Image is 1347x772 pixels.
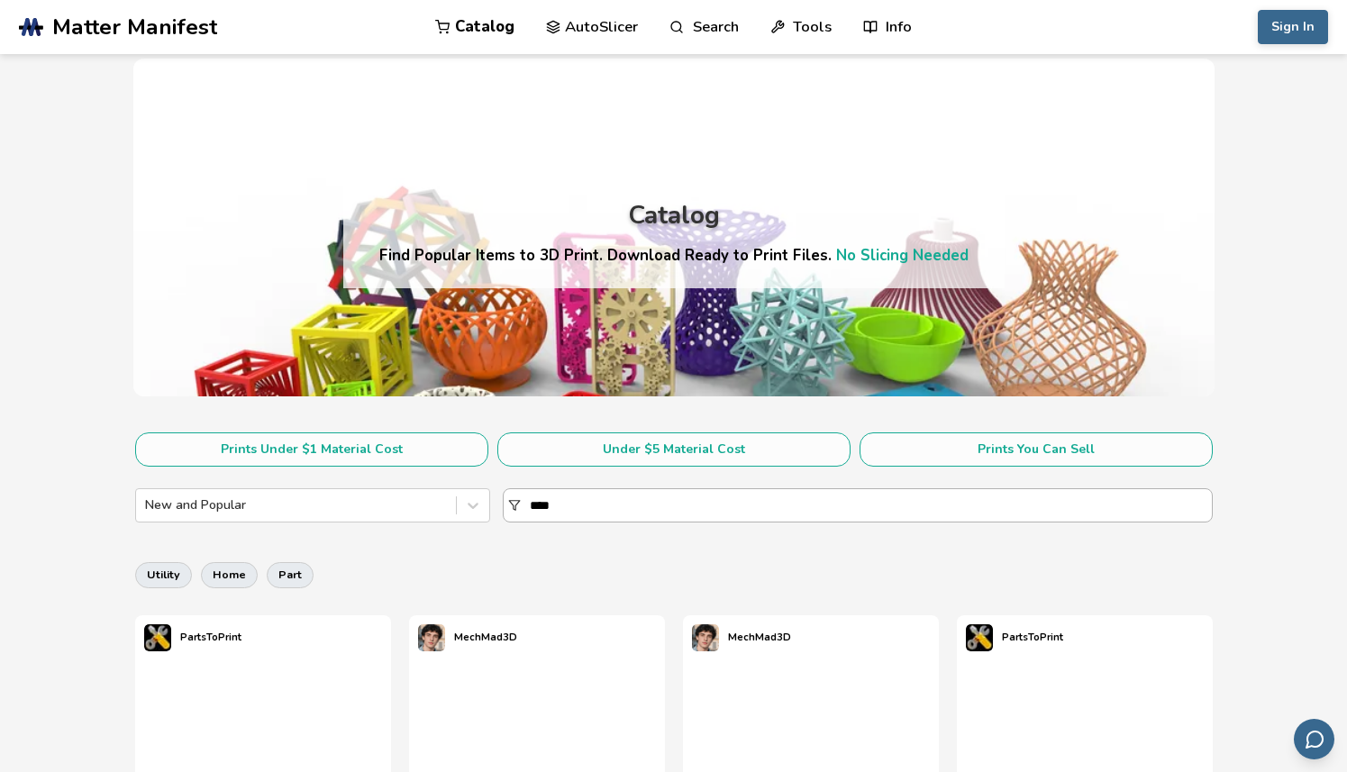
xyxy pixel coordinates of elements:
[418,624,445,651] img: MechMad3D's profile
[1258,10,1328,44] button: Sign In
[728,628,791,647] p: MechMad3D
[860,432,1213,467] button: Prints You Can Sell
[145,498,149,513] input: New and Popular
[1002,628,1063,647] p: PartsToPrint
[144,624,171,651] img: PartsToPrint's profile
[180,628,241,647] p: PartsToPrint
[692,624,719,651] img: MechMad3D's profile
[201,562,258,587] button: home
[497,432,851,467] button: Under $5 Material Cost
[379,245,969,266] h4: Find Popular Items to 3D Print. Download Ready to Print Files.
[966,624,993,651] img: PartsToPrint's profile
[135,562,192,587] button: utility
[409,615,526,660] a: MechMad3D's profileMechMad3D
[957,615,1072,660] a: PartsToPrint's profilePartsToPrint
[135,615,250,660] a: PartsToPrint's profilePartsToPrint
[628,202,720,230] div: Catalog
[52,14,217,40] span: Matter Manifest
[683,615,800,660] a: MechMad3D's profileMechMad3D
[267,562,314,587] button: part
[454,628,517,647] p: MechMad3D
[1294,719,1334,759] button: Send feedback via email
[836,245,969,266] a: No Slicing Needed
[135,432,488,467] button: Prints Under $1 Material Cost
